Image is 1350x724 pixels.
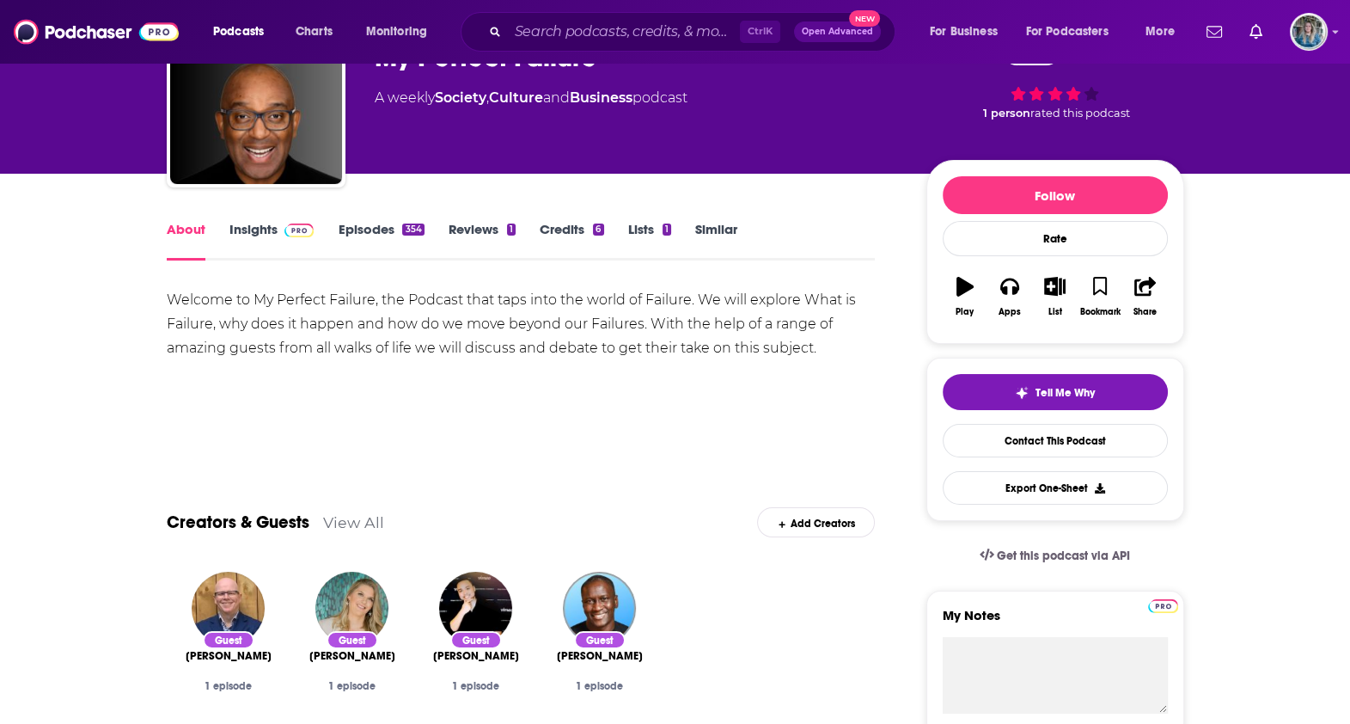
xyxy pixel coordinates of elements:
span: [PERSON_NAME] [309,649,395,663]
a: View All [323,513,384,531]
a: Similar [695,221,737,261]
div: Rate [943,221,1168,256]
button: open menu [1015,18,1133,46]
div: 31 1 personrated this podcast [926,24,1184,131]
div: Welcome to My Perfect Failure, the Podcast that taps into the world of Failure. We will explore W... [167,288,876,360]
a: Get this podcast via API [966,535,1145,577]
a: Warren Coughlin [186,649,272,663]
a: Creators & Guests [167,512,309,533]
div: Share [1133,307,1157,317]
a: Lists1 [628,221,671,261]
a: Show notifications dropdown [1200,17,1229,46]
img: tell me why sparkle [1015,386,1029,400]
span: New [849,10,880,27]
div: Play [956,307,974,317]
span: rated this podcast [1030,107,1130,120]
input: Search podcasts, credits, & more... [508,18,740,46]
span: Ctrl K [740,21,780,43]
div: Guest [450,631,502,649]
a: InsightsPodchaser Pro [229,221,315,261]
a: Business [570,89,632,106]
img: Warren Coughlin [192,572,265,645]
button: Follow [943,176,1168,214]
a: Culture [489,89,543,106]
button: Open AdvancedNew [794,21,881,42]
a: Reviews1 [449,221,516,261]
button: Export One-Sheet [943,471,1168,505]
span: [PERSON_NAME] [186,649,272,663]
div: Guest [327,631,378,649]
span: Charts [296,20,333,44]
button: Bookmark [1078,266,1122,328]
a: Credits6 [540,221,603,261]
div: 1 [663,224,671,236]
img: User Profile [1290,13,1328,51]
img: Podchaser Pro [1148,599,1178,613]
button: open menu [354,18,449,46]
span: , [486,89,489,106]
a: Bunny Young [309,649,395,663]
div: 354 [402,224,424,236]
a: Pro website [1148,597,1178,613]
div: Search podcasts, credits, & more... [477,12,912,52]
img: Bunny Young [315,572,388,645]
button: Apps [987,266,1032,328]
div: 1 [507,224,516,236]
div: 1 episode [304,680,400,692]
div: Bookmark [1079,307,1120,317]
a: Contact This Podcast [943,424,1168,457]
a: Charts [284,18,343,46]
div: List [1048,307,1062,317]
img: Podchaser Pro [284,224,315,237]
span: [PERSON_NAME] [433,649,519,663]
a: Society [435,89,486,106]
div: Guest [574,631,626,649]
div: Add Creators [757,507,875,537]
button: Share [1122,266,1167,328]
div: 1 episode [552,680,648,692]
span: More [1145,20,1175,44]
span: For Podcasters [1026,20,1109,44]
img: Hendel Leiva [439,572,512,645]
button: open menu [918,18,1019,46]
div: 1 episode [428,680,524,692]
button: open menu [201,18,286,46]
img: My Perfect Failure [170,12,342,184]
span: Get this podcast via API [997,549,1130,563]
span: Logged in as EllaDavidson [1290,13,1328,51]
a: Show notifications dropdown [1243,17,1269,46]
span: Open Advanced [802,28,873,36]
span: Podcasts [213,20,264,44]
label: My Notes [943,607,1168,637]
span: 1 person [983,107,1030,120]
a: Oumar Dieng [557,649,643,663]
div: Guest [203,631,254,649]
a: Hendel Leiva [433,649,519,663]
button: Play [943,266,987,328]
button: open menu [1133,18,1196,46]
button: Show profile menu [1290,13,1328,51]
span: Monitoring [366,20,427,44]
span: and [543,89,570,106]
div: 6 [593,224,603,236]
a: Episodes354 [338,221,424,261]
button: tell me why sparkleTell Me Why [943,374,1168,410]
span: [PERSON_NAME] [557,649,643,663]
a: About [167,221,205,261]
div: 1 episode [180,680,277,692]
span: Tell Me Why [1035,386,1095,400]
div: Apps [999,307,1021,317]
img: Oumar Dieng [563,572,636,645]
div: A weekly podcast [375,88,687,108]
button: List [1032,266,1077,328]
span: For Business [930,20,998,44]
img: Podchaser - Follow, Share and Rate Podcasts [14,15,179,48]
